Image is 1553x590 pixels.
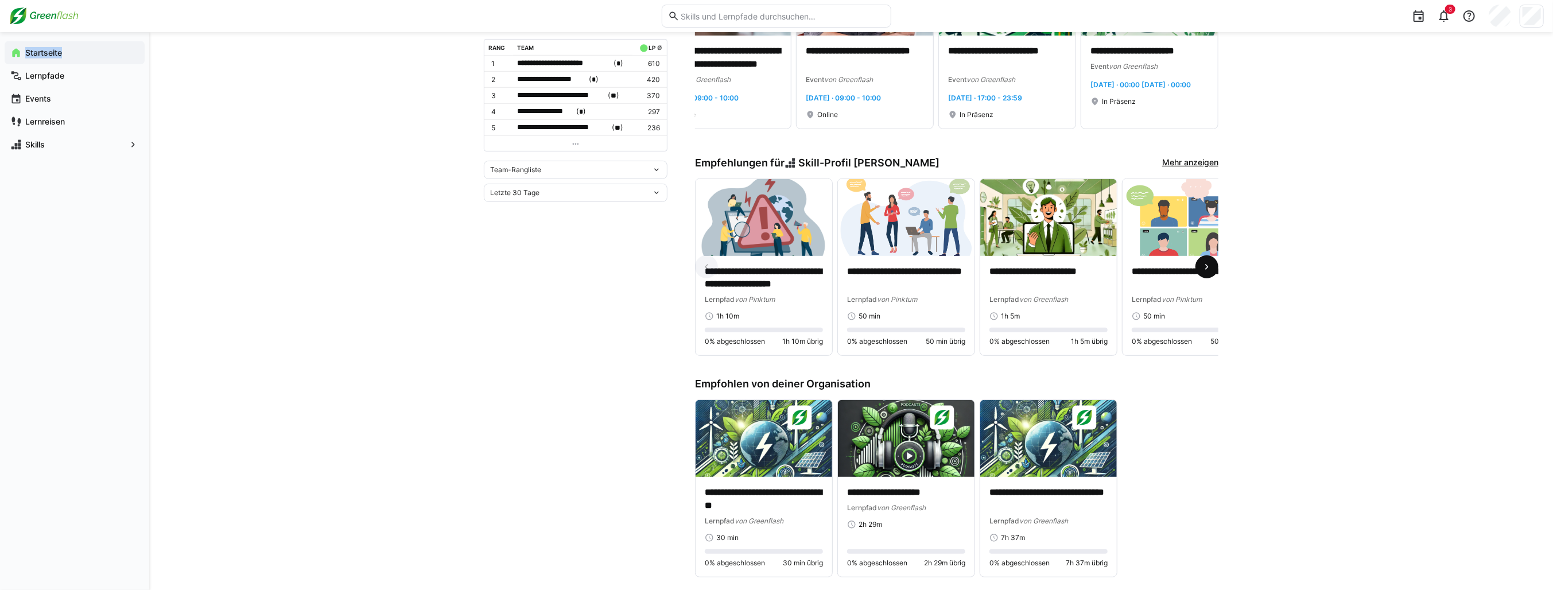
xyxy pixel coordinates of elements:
span: In Präsenz [1102,97,1136,106]
img: image [696,400,832,477]
span: Lernpfad [705,517,735,525]
h3: Empfohlen von deiner Organisation [695,378,1218,390]
div: Rang [489,44,506,51]
span: 50 min [859,312,880,321]
span: von Pinktum [1162,295,1202,304]
img: image [980,400,1117,477]
p: 2 [491,75,508,84]
a: ø [657,42,662,52]
span: ( ) [608,90,619,102]
span: ( ) [589,73,599,86]
span: von Greenflash [735,517,783,525]
span: 0% abgeschlossen [847,337,907,346]
span: Online [817,110,838,119]
span: 1h 10m übrig [782,337,823,346]
span: von Greenflash [966,75,1015,84]
span: [DATE] · 09:00 - 10:00 [806,94,881,102]
span: 0% abgeschlossen [705,337,765,346]
span: Lernpfad [847,503,877,512]
img: image [838,179,974,256]
p: 4 [491,107,508,117]
span: In Präsenz [960,110,993,119]
span: 30 min übrig [783,558,823,568]
span: von Greenflash [1109,62,1158,71]
span: 0% abgeschlossen [989,558,1050,568]
span: 0% abgeschlossen [989,337,1050,346]
p: 370 [637,91,660,100]
p: 610 [637,59,660,68]
span: [DATE] · 00:00 [DATE] · 00:00 [1090,80,1191,89]
span: Event [806,75,824,84]
p: 297 [637,107,660,117]
p: 5 [491,123,508,133]
span: Lernpfad [847,295,877,304]
span: 50 min übrig [1210,337,1250,346]
img: image [1123,179,1259,256]
span: [DATE] · 09:00 - 10:00 [663,94,739,102]
span: von Greenflash [1019,295,1068,304]
span: 3 [1449,6,1452,13]
span: 1h 5m [1001,312,1020,321]
span: 2h 29m [859,520,882,529]
span: Lernpfad [989,517,1019,525]
div: LP [649,44,655,51]
span: ( ) [612,122,623,134]
span: 1h 10m [716,312,739,321]
p: 236 [637,123,660,133]
span: von Pinktum [735,295,775,304]
span: von Greenflash [682,75,731,84]
input: Skills und Lernpfade durchsuchen… [680,11,885,21]
span: Letzte 30 Tage [490,188,539,197]
div: Team [518,44,534,51]
span: 7h 37m übrig [1066,558,1108,568]
span: 30 min [716,533,739,542]
span: von Greenflash [877,503,926,512]
span: Lernpfad [705,295,735,304]
p: 420 [637,75,660,84]
span: Event [948,75,966,84]
span: von Pinktum [877,295,917,304]
span: ( ) [614,57,624,69]
a: Mehr anzeigen [1162,157,1218,169]
span: Skill-Profil [PERSON_NAME] [798,157,939,169]
span: Lernpfad [989,295,1019,304]
span: Event [1090,62,1109,71]
span: 2h 29m übrig [924,558,965,568]
span: Lernpfad [1132,295,1162,304]
span: [DATE] · 17:00 - 23:59 [948,94,1022,102]
img: image [980,179,1117,256]
span: 1h 5m übrig [1071,337,1108,346]
span: ( ) [577,106,587,118]
h3: Empfehlungen für [695,157,939,169]
span: von Greenflash [824,75,873,84]
span: 50 min übrig [926,337,965,346]
span: 0% abgeschlossen [705,558,765,568]
span: von Greenflash [1019,517,1068,525]
span: 0% abgeschlossen [847,558,907,568]
p: 1 [491,59,508,68]
span: 7h 37m [1001,533,1025,542]
span: 50 min [1143,312,1165,321]
span: Team-Rangliste [490,165,541,174]
span: 0% abgeschlossen [1132,337,1192,346]
p: 3 [491,91,508,100]
img: image [696,179,832,256]
img: image [838,400,974,477]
